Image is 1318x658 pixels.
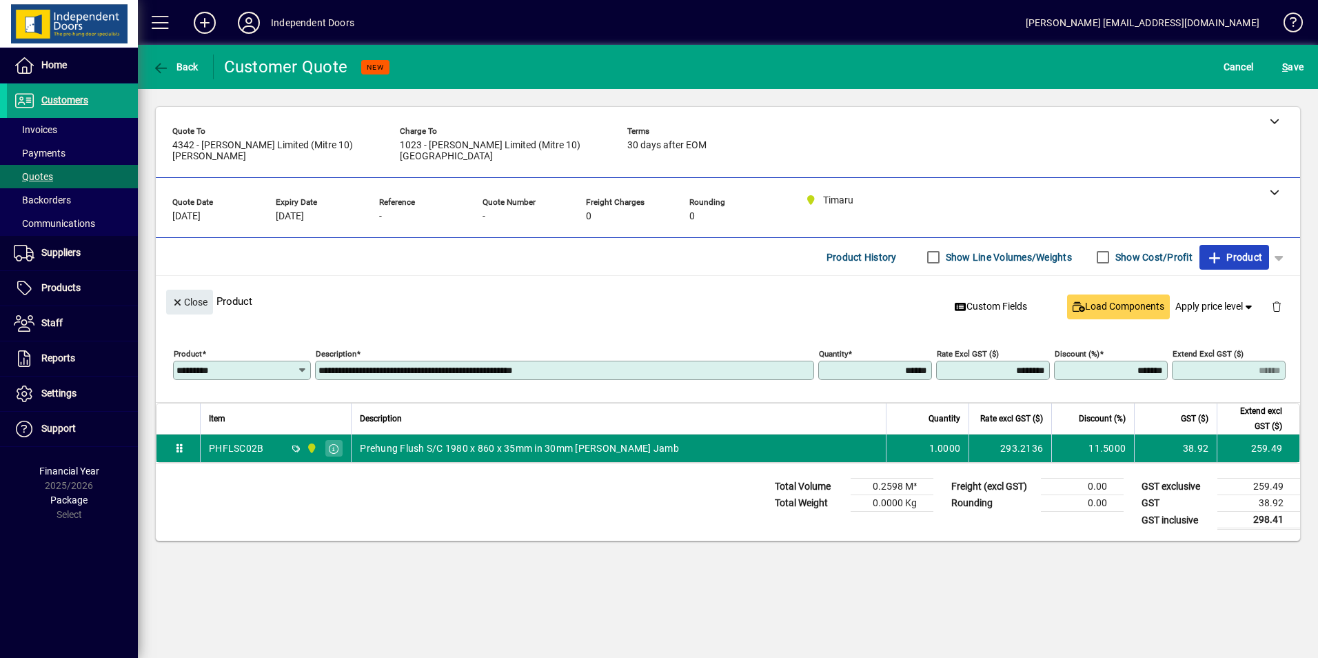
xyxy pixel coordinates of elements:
div: 293.2136 [977,441,1043,455]
td: 11.5000 [1051,435,1134,462]
span: Invoices [14,124,57,135]
td: 0.0000 Kg [851,495,933,512]
span: Product [1206,246,1262,268]
span: Custom Fields [955,299,1028,314]
button: Back [149,54,202,79]
span: [DATE] [172,211,201,222]
span: Rate excl GST ($) [980,411,1043,426]
label: Show Cost/Profit [1113,250,1193,264]
button: Apply price level [1170,295,1261,319]
span: 1023 - [PERSON_NAME] Limited (Mitre 10) [GEOGRAPHIC_DATA] [400,140,607,162]
div: Independent Doors [271,12,354,34]
span: Timaru [303,441,318,456]
td: GST [1135,495,1217,512]
span: 0 [586,211,591,222]
span: Home [41,59,67,70]
span: Product History [827,246,897,268]
td: Freight (excl GST) [944,479,1041,495]
button: Custom Fields [949,295,1033,319]
span: ave [1282,56,1304,78]
app-page-header-button: Back [138,54,214,79]
button: Profile [227,10,271,35]
a: Reports [7,341,138,376]
span: Staff [41,317,63,328]
span: Payments [14,148,65,159]
td: 38.92 [1217,495,1300,512]
mat-label: Product [174,349,202,359]
button: Load Components [1067,295,1170,319]
span: NEW [367,63,384,72]
span: Suppliers [41,247,81,258]
span: Reports [41,352,75,363]
a: Backorders [7,188,138,212]
span: Quantity [929,411,960,426]
span: [DATE] [276,211,304,222]
mat-label: Description [316,349,356,359]
td: Total Weight [768,495,851,512]
label: Show Line Volumes/Weights [943,250,1072,264]
span: S [1282,61,1288,72]
a: Home [7,48,138,83]
div: Product [156,276,1300,326]
a: Quotes [7,165,138,188]
span: Cancel [1224,56,1254,78]
a: Suppliers [7,236,138,270]
span: GST ($) [1181,411,1208,426]
td: 259.49 [1217,435,1299,462]
span: 0 [689,211,695,222]
a: Products [7,271,138,306]
span: Settings [41,388,77,399]
button: Save [1279,54,1307,79]
span: Apply price level [1175,299,1255,314]
td: 0.2598 M³ [851,479,933,495]
span: 4342 - [PERSON_NAME] Limited (Mitre 10) [PERSON_NAME] [172,140,379,162]
a: Knowledge Base [1273,3,1301,48]
span: Support [41,423,76,434]
td: 0.00 [1041,495,1124,512]
span: Load Components [1073,299,1164,314]
a: Staff [7,306,138,341]
span: Item [209,411,225,426]
a: Invoices [7,118,138,141]
td: 298.41 [1217,512,1300,529]
span: Financial Year [39,466,99,477]
span: 1.0000 [929,441,961,455]
span: Description [360,411,402,426]
button: Delete [1260,290,1293,323]
button: Close [166,290,213,315]
button: Add [183,10,227,35]
div: Customer Quote [224,56,348,78]
td: Total Volume [768,479,851,495]
span: Close [172,291,207,314]
span: Back [152,61,199,72]
mat-label: Rate excl GST ($) [937,349,999,359]
td: 0.00 [1041,479,1124,495]
app-page-header-button: Delete [1260,300,1293,312]
span: Discount (%) [1079,411,1126,426]
mat-label: Extend excl GST ($) [1173,349,1244,359]
a: Payments [7,141,138,165]
div: PHFLSC02B [209,441,263,455]
button: Product [1199,245,1269,270]
a: Support [7,412,138,446]
span: Prehung Flush S/C 1980 x 860 x 35mm in 30mm [PERSON_NAME] Jamb [360,441,679,455]
div: [PERSON_NAME] [EMAIL_ADDRESS][DOMAIN_NAME] [1026,12,1259,34]
span: Backorders [14,195,71,206]
button: Cancel [1220,54,1257,79]
td: GST exclusive [1135,479,1217,495]
span: 30 days after EOM [627,140,707,151]
mat-label: Quantity [819,349,848,359]
span: Products [41,282,81,293]
td: 259.49 [1217,479,1300,495]
span: Quotes [14,171,53,182]
span: Customers [41,94,88,106]
span: Extend excl GST ($) [1226,403,1282,434]
button: Product History [821,245,902,270]
td: GST inclusive [1135,512,1217,529]
app-page-header-button: Close [163,295,216,308]
span: - [483,211,485,222]
span: - [379,211,382,222]
a: Communications [7,212,138,235]
span: Package [50,495,88,506]
td: Rounding [944,495,1041,512]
